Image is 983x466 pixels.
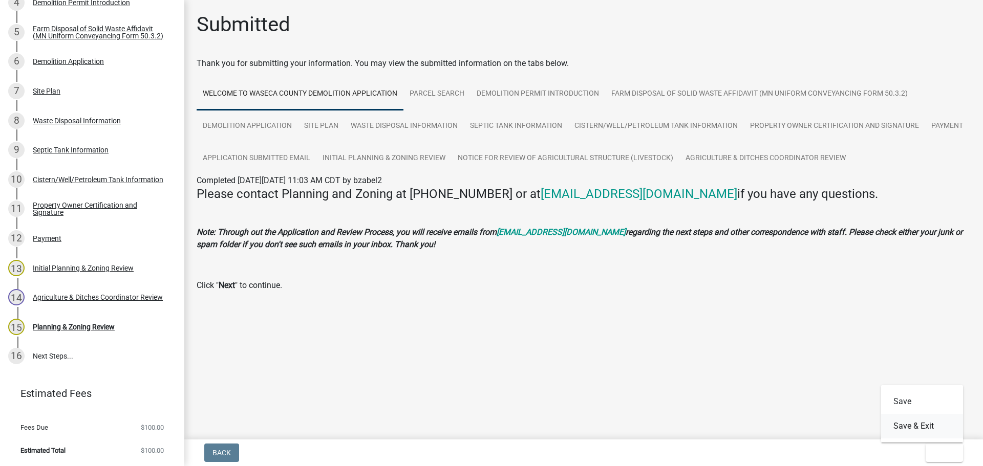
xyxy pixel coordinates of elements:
div: 8 [8,113,25,129]
strong: regarding the next steps and other correspondence with staff. Please check either your junk or sp... [197,227,963,249]
button: Save [881,389,963,414]
div: Exit [881,385,963,442]
div: 9 [8,142,25,158]
div: Waste Disposal Information [33,117,121,124]
a: Cistern/Well/Petroleum Tank Information [568,110,744,143]
div: Agriculture & Ditches Coordinator Review [33,294,163,301]
div: Cistern/Well/Petroleum Tank Information [33,176,163,183]
span: Back [212,449,231,457]
a: Welcome to Waseca County Demolition Application [197,78,403,110]
div: Thank you for submitting your information. You may view the submitted information on the tabs below. [197,57,971,70]
h4: Please contact Planning and Zoning at [PHONE_NUMBER] or at if you have any questions. [197,187,971,202]
div: Initial Planning & Zoning Review [33,264,134,272]
span: Fees Due [20,424,48,431]
a: Agriculture & Ditches Coordinator Review [679,142,852,175]
a: Parcel search [403,78,471,110]
span: Exit [934,449,949,457]
a: Waste Disposal Information [345,110,464,143]
button: Exit [926,443,963,462]
div: 7 [8,83,25,99]
span: $100.00 [141,447,164,454]
div: 15 [8,319,25,335]
div: 14 [8,289,25,305]
a: Application Submitted Email [197,142,316,175]
a: [EMAIL_ADDRESS][DOMAIN_NAME] [497,227,626,237]
div: Planning & Zoning Review [33,323,115,330]
h1: Submitted [197,12,290,37]
a: Notice for Review of Agricultural Structure (Livestock) [452,142,679,175]
span: $100.00 [141,424,164,431]
a: [EMAIL_ADDRESS][DOMAIN_NAME] [541,187,737,201]
a: Site Plan [298,110,345,143]
strong: Note: Through out the Application and Review Process, you will receive emails from [197,227,497,237]
a: Demolition Permit Introduction [471,78,605,110]
span: Completed [DATE][DATE] 11:03 AM CDT by bzabel2 [197,175,382,185]
span: Estimated Total [20,447,66,454]
div: Site Plan [33,87,60,95]
strong: Next [219,280,235,290]
button: Save & Exit [881,414,963,438]
button: Back [204,443,239,462]
div: 5 [8,24,25,40]
div: 13 [8,260,25,276]
div: Septic Tank Information [33,146,109,153]
p: Click " " to continue. [197,279,971,292]
div: Demolition Application [33,58,104,65]
a: Septic Tank Information [464,110,568,143]
div: 6 [8,53,25,70]
div: Payment [33,235,61,242]
div: Property Owner Certification and Signature [33,202,168,216]
div: Farm Disposal of Solid Waste Affidavit (MN Uniform Conveyancing Form 50.3.2) [33,25,168,39]
div: 16 [8,348,25,364]
div: 12 [8,230,25,247]
div: 11 [8,201,25,217]
a: Demolition Application [197,110,298,143]
a: Estimated Fees [8,383,168,404]
a: Farm Disposal of Solid Waste Affidavit (MN Uniform Conveyancing Form 50.3.2) [605,78,914,110]
a: Initial Planning & Zoning Review [316,142,452,175]
div: 10 [8,171,25,188]
a: Payment [925,110,969,143]
a: Property Owner Certification and Signature [744,110,925,143]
